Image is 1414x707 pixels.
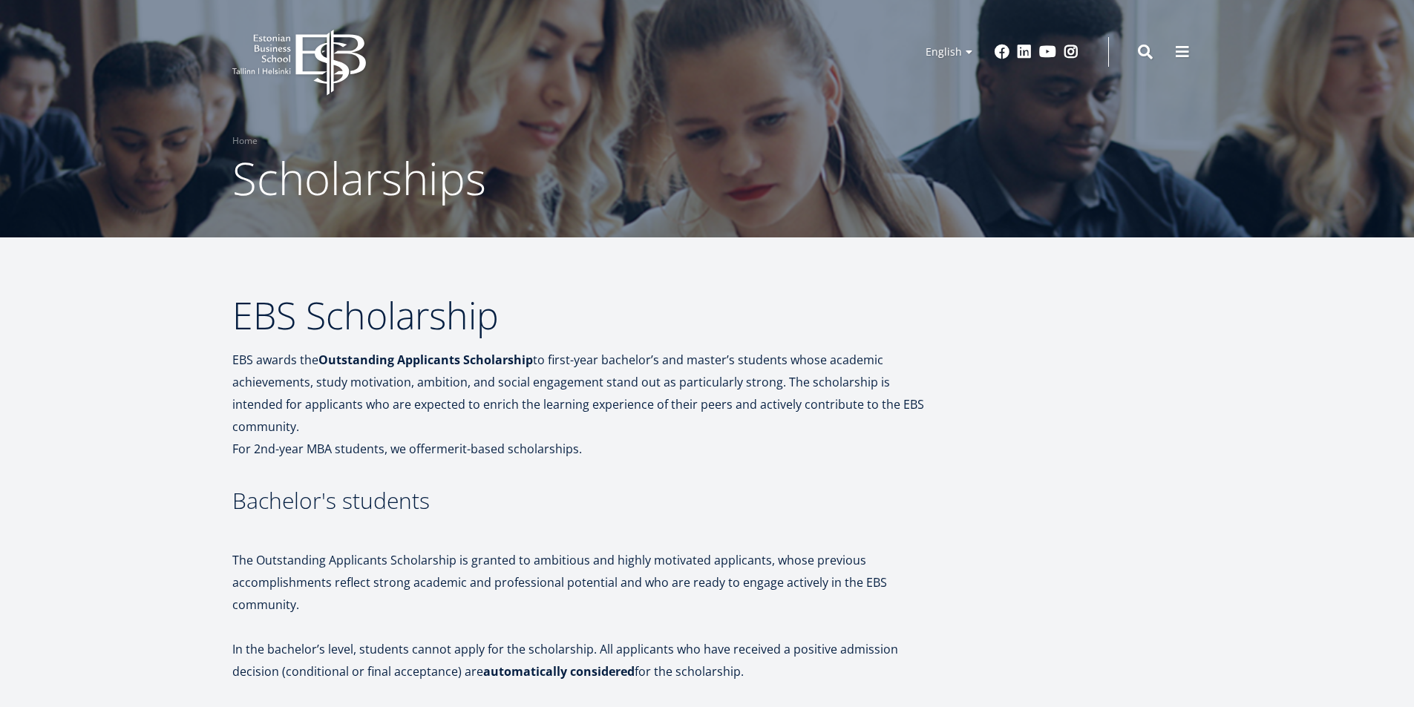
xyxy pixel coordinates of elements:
a: Instagram [1064,45,1078,59]
span: Scholarships [232,148,486,208]
a: Youtube [1039,45,1056,59]
a: Linkedin [1017,45,1032,59]
strong: Outstanding Applicants Scholarship [318,352,533,368]
h2: EBS Scholarship [232,297,937,334]
a: Facebook [995,45,1009,59]
strong: automatically considered [483,663,635,680]
p: EBS awards the to first-year bachelor’s and master’s students whose academic achievements, study ... [232,349,937,460]
p: The Outstanding Applicants Scholarship is granted to ambitious and highly motivated applicants, w... [232,549,937,616]
i: merit-based scholarships. [436,441,582,457]
p: In the bachelor’s level, students cannot apply for the scholarship. All applicants who have recei... [232,638,937,683]
a: Home [232,134,258,148]
h3: Bachelor's students [232,490,937,512]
